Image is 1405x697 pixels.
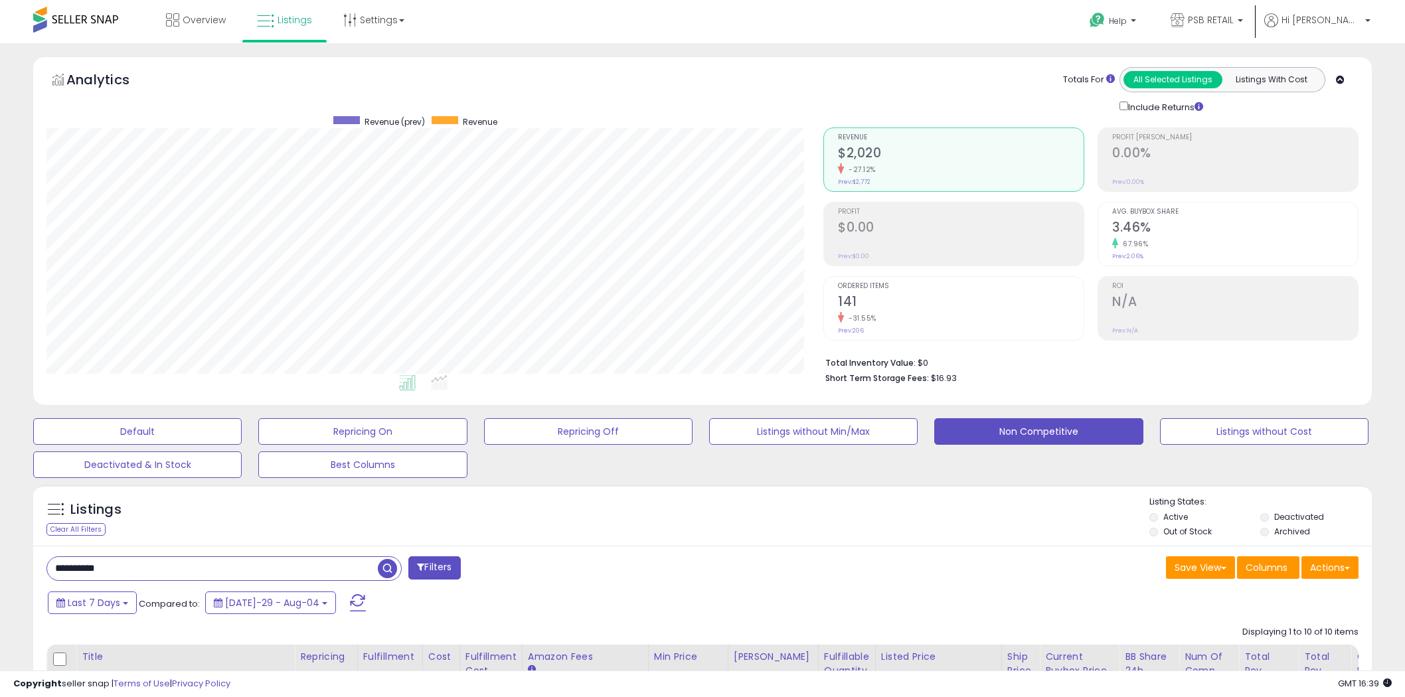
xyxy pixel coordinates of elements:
[13,678,230,690] div: seller snap | |
[1149,496,1372,508] p: Listing States:
[46,523,106,536] div: Clear All Filters
[1237,556,1299,579] button: Columns
[1274,511,1324,522] label: Deactivated
[825,357,916,368] b: Total Inventory Value:
[734,650,813,664] div: [PERSON_NAME]
[33,451,242,478] button: Deactivated & In Stock
[1112,283,1358,290] span: ROI
[1125,650,1173,678] div: BB Share 24h.
[68,596,120,609] span: Last 7 Days
[1244,650,1293,678] div: Total Rev.
[258,451,467,478] button: Best Columns
[838,145,1084,163] h2: $2,020
[1118,239,1148,249] small: 67.96%
[183,13,226,27] span: Overview
[1123,71,1222,88] button: All Selected Listings
[1110,99,1219,114] div: Include Returns
[82,650,289,664] div: Title
[1163,511,1188,522] label: Active
[838,294,1084,312] h2: 141
[1264,13,1370,43] a: Hi [PERSON_NAME]
[114,677,170,690] a: Terms of Use
[365,116,425,127] span: Revenue (prev)
[172,677,230,690] a: Privacy Policy
[1063,74,1115,86] div: Totals For
[824,650,870,678] div: Fulfillable Quantity
[838,283,1084,290] span: Ordered Items
[825,354,1349,370] li: $0
[825,372,929,384] b: Short Term Storage Fees:
[465,650,517,678] div: Fulfillment Cost
[1112,134,1358,141] span: Profit [PERSON_NAME]
[1281,13,1361,27] span: Hi [PERSON_NAME]
[1112,327,1138,335] small: Prev: N/A
[225,596,319,609] span: [DATE]-29 - Aug-04
[463,116,497,127] span: Revenue
[1089,12,1106,29] i: Get Help
[838,220,1084,238] h2: $0.00
[1079,2,1149,43] a: Help
[844,313,876,323] small: -31.55%
[1160,418,1368,445] button: Listings without Cost
[1163,526,1212,537] label: Out of Stock
[1109,15,1127,27] span: Help
[528,650,643,664] div: Amazon Fees
[1304,650,1345,692] div: Total Rev. Diff.
[1246,561,1287,574] span: Columns
[1338,677,1392,690] span: 2025-08-12 16:39 GMT
[931,372,957,384] span: $16.93
[278,13,312,27] span: Listings
[66,70,155,92] h5: Analytics
[13,677,62,690] strong: Copyright
[70,501,122,519] h5: Listings
[1301,556,1359,579] button: Actions
[363,650,417,664] div: Fulfillment
[1112,294,1358,312] h2: N/A
[1112,208,1358,216] span: Avg. Buybox Share
[1357,650,1405,678] div: Ordered Items
[1188,13,1234,27] span: PSB RETAIL
[1274,526,1310,537] label: Archived
[844,165,876,175] small: -27.12%
[709,418,918,445] button: Listings without Min/Max
[881,650,996,664] div: Listed Price
[258,418,467,445] button: Repricing On
[838,208,1084,216] span: Profit
[1242,626,1359,639] div: Displaying 1 to 10 of 10 items
[484,418,693,445] button: Repricing Off
[838,252,869,260] small: Prev: $0.00
[205,591,336,614] button: [DATE]-29 - Aug-04
[1007,650,1034,678] div: Ship Price
[48,591,137,614] button: Last 7 Days
[1112,178,1144,186] small: Prev: 0.00%
[33,418,242,445] button: Default
[838,134,1084,141] span: Revenue
[1045,650,1114,678] div: Current Buybox Price
[1112,220,1358,238] h2: 3.46%
[139,597,200,610] span: Compared to:
[1222,71,1321,88] button: Listings With Cost
[838,178,870,186] small: Prev: $2,772
[1112,145,1358,163] h2: 0.00%
[1112,252,1143,260] small: Prev: 2.06%
[654,650,722,664] div: Min Price
[1185,650,1233,678] div: Num of Comp.
[428,650,454,664] div: Cost
[838,327,864,335] small: Prev: 206
[934,418,1143,445] button: Non Competitive
[300,650,352,664] div: Repricing
[1166,556,1235,579] button: Save View
[408,556,460,580] button: Filters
